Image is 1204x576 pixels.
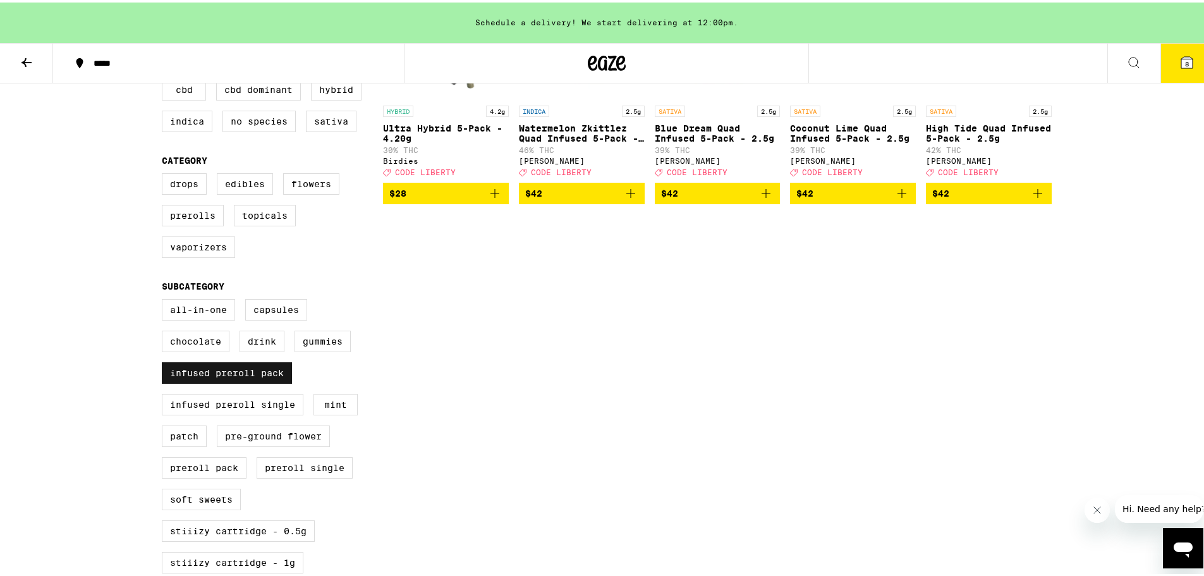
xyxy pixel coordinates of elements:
[655,180,781,202] button: Add to bag
[383,154,509,162] div: Birdies
[790,121,916,141] p: Coconut Lime Quad Infused 5-Pack - 2.5g
[162,297,235,318] label: All-In-One
[162,153,207,163] legend: Category
[790,180,916,202] button: Add to bag
[245,297,307,318] label: Capsules
[926,121,1052,141] p: High Tide Quad Infused 5-Pack - 2.5g
[655,121,781,141] p: Blue Dream Quad Infused 5-Pack - 2.5g
[519,180,645,202] button: Add to bag
[240,328,284,350] label: Drink
[395,166,456,174] span: CODE LIBERTY
[162,279,224,289] legend: Subcategory
[926,180,1052,202] button: Add to bag
[938,166,999,174] span: CODE LIBERTY
[661,186,678,196] span: $42
[667,166,727,174] span: CODE LIBERTY
[383,121,509,141] p: Ultra Hybrid 5-Pack - 4.20g
[525,186,542,196] span: $42
[796,186,813,196] span: $42
[655,103,685,114] p: SATIVA
[222,108,296,130] label: No Species
[162,108,212,130] label: Indica
[893,103,916,114] p: 2.5g
[622,103,645,114] p: 2.5g
[790,103,820,114] p: SATIVA
[926,103,956,114] p: SATIVA
[162,486,241,508] label: Soft Sweets
[216,77,301,98] label: CBD Dominant
[383,103,413,114] p: HYBRID
[757,103,780,114] p: 2.5g
[655,144,781,152] p: 39% THC
[162,77,206,98] label: CBD
[306,108,356,130] label: Sativa
[257,455,353,476] label: Preroll Single
[1029,103,1052,114] p: 2.5g
[311,77,362,98] label: Hybrid
[1185,58,1189,65] span: 8
[926,144,1052,152] p: 42% THC
[383,144,509,152] p: 30% THC
[1163,525,1203,566] iframe: Button to launch messaging window
[802,166,863,174] span: CODE LIBERTY
[655,154,781,162] div: [PERSON_NAME]
[162,549,303,571] label: STIIIZY Cartridge - 1g
[295,328,351,350] label: Gummies
[234,202,296,224] label: Topicals
[519,103,549,114] p: INDICA
[519,121,645,141] p: Watermelon Zkittlez Quad Infused 5-Pack - 2.5g
[790,154,916,162] div: [PERSON_NAME]
[313,391,358,413] label: Mint
[926,154,1052,162] div: [PERSON_NAME]
[162,423,207,444] label: Patch
[162,455,246,476] label: Preroll Pack
[162,360,292,381] label: Infused Preroll Pack
[162,202,224,224] label: Prerolls
[932,186,949,196] span: $42
[162,171,207,192] label: Drops
[8,9,91,19] span: Hi. Need any help?
[486,103,509,114] p: 4.2g
[1085,495,1110,520] iframe: Close message
[162,234,235,255] label: Vaporizers
[162,328,229,350] label: Chocolate
[162,391,303,413] label: Infused Preroll Single
[519,154,645,162] div: [PERSON_NAME]
[217,171,273,192] label: Edibles
[1115,493,1203,520] iframe: Message from company
[383,180,509,202] button: Add to bag
[790,144,916,152] p: 39% THC
[389,186,406,196] span: $28
[217,423,330,444] label: Pre-ground Flower
[162,518,315,539] label: STIIIZY Cartridge - 0.5g
[531,166,592,174] span: CODE LIBERTY
[283,171,339,192] label: Flowers
[519,144,645,152] p: 46% THC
